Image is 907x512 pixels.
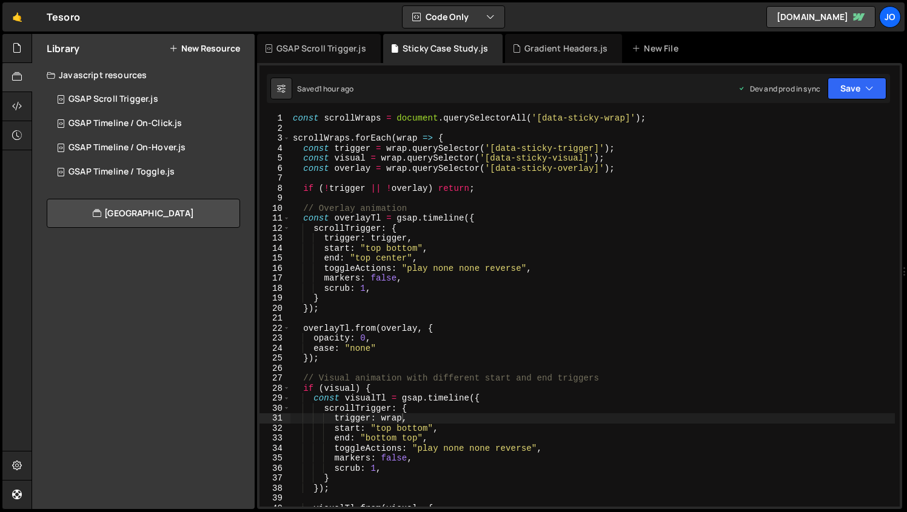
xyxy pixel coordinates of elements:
div: 32 [259,424,290,434]
div: 17308/43131.js [47,111,255,136]
div: GSAP Timeline / On-Click.js [69,118,182,129]
a: Jo [879,6,901,28]
a: [DOMAIN_NAME] [766,6,875,28]
div: Javascript resources [32,63,255,87]
div: Gradient Headers.js [524,42,607,55]
div: GSAP Scroll Trigger.js [69,94,158,105]
div: Saved [297,84,353,94]
div: 6 [259,164,290,174]
div: 5 [259,153,290,164]
div: 23 [259,333,290,344]
div: 29 [259,393,290,404]
div: 28 [259,384,290,394]
div: 21 [259,313,290,324]
div: 20 [259,304,290,314]
a: [GEOGRAPHIC_DATA] [47,199,240,228]
div: 2 [259,124,290,134]
div: 33 [259,433,290,444]
div: 31 [259,413,290,424]
a: 🤙 [2,2,32,32]
button: Save [828,78,886,99]
div: GSAP Scroll Trigger.js [276,42,366,55]
div: 37 [259,473,290,484]
div: 36 [259,464,290,474]
button: New Resource [169,44,240,53]
div: GSAP Timeline / On-Hover.js [69,142,186,153]
div: 25 [259,353,290,364]
div: 1 [259,113,290,124]
div: 11 [259,213,290,224]
div: 12 [259,224,290,234]
div: 22 [259,324,290,334]
div: 19 [259,293,290,304]
div: 3 [259,133,290,144]
div: 39 [259,493,290,504]
button: Code Only [403,6,504,28]
div: 17 [259,273,290,284]
div: New File [632,42,683,55]
div: 1 hour ago [319,84,354,94]
div: 17308/43130.js [47,87,255,111]
div: 26 [259,364,290,374]
div: 8 [259,184,290,194]
div: 14 [259,244,290,254]
div: Sticky Case Study.js [403,42,488,55]
div: 13 [259,233,290,244]
div: 24 [259,344,290,354]
div: Tesoro [47,10,80,24]
div: 7 [259,173,290,184]
div: 17308/43134.js [47,160,255,184]
div: 17308/43132.js [47,136,255,160]
div: 30 [259,404,290,414]
div: 4 [259,144,290,154]
div: 38 [259,484,290,494]
div: 35 [259,453,290,464]
div: 27 [259,373,290,384]
div: 10 [259,204,290,214]
div: 15 [259,253,290,264]
div: 9 [259,193,290,204]
div: 16 [259,264,290,274]
div: 34 [259,444,290,454]
h2: Library [47,42,79,55]
div: GSAP Timeline / Toggle.js [69,167,175,178]
div: 18 [259,284,290,294]
div: Dev and prod in sync [738,84,820,94]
